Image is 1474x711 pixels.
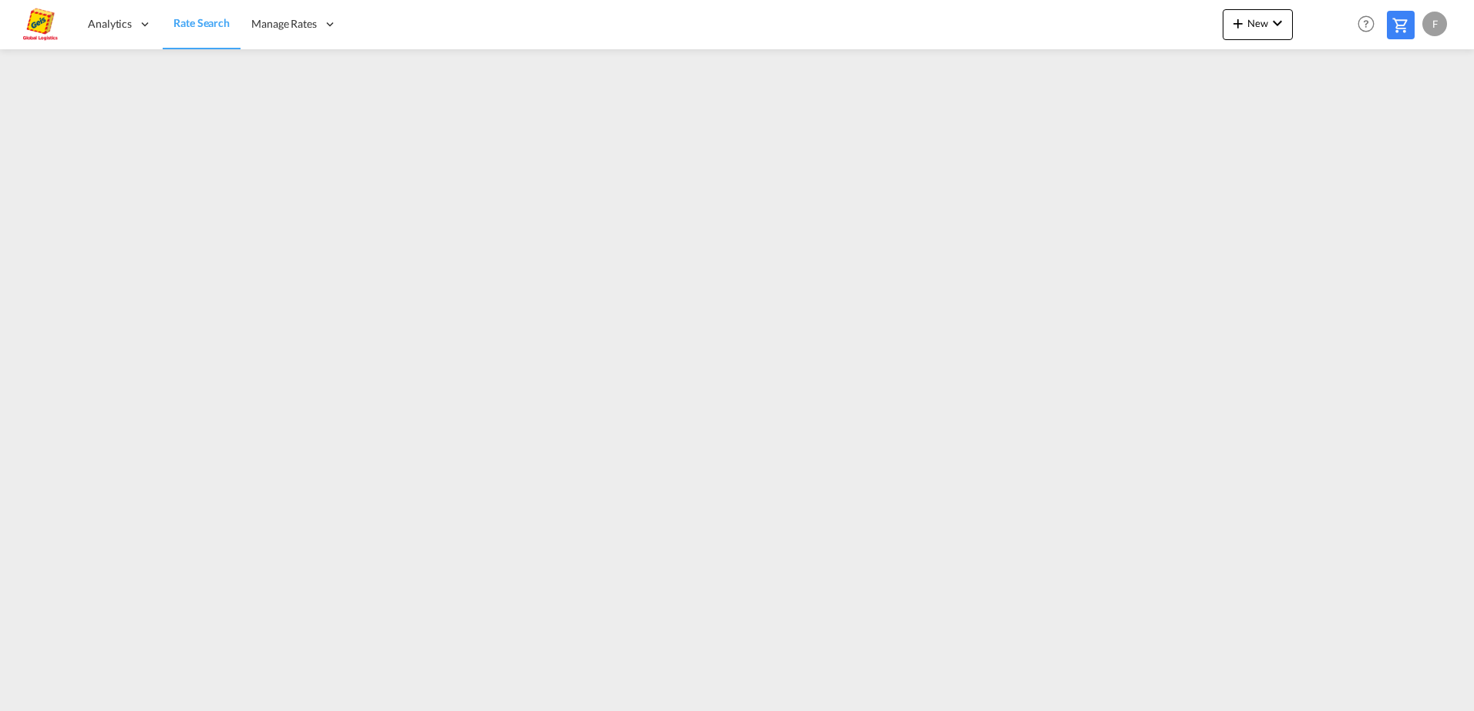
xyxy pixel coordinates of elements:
span: Analytics [88,16,132,32]
div: F [1422,12,1447,36]
md-icon: icon-plus 400-fg [1229,14,1247,32]
button: icon-plus 400-fgNewicon-chevron-down [1223,9,1293,40]
span: New [1229,17,1287,29]
span: Help [1353,11,1379,37]
span: Manage Rates [251,16,317,32]
img: a2a4a140666c11eeab5485e577415959.png [23,7,58,42]
div: Help [1353,11,1387,39]
md-icon: icon-chevron-down [1268,14,1287,32]
span: Rate Search [173,16,230,29]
